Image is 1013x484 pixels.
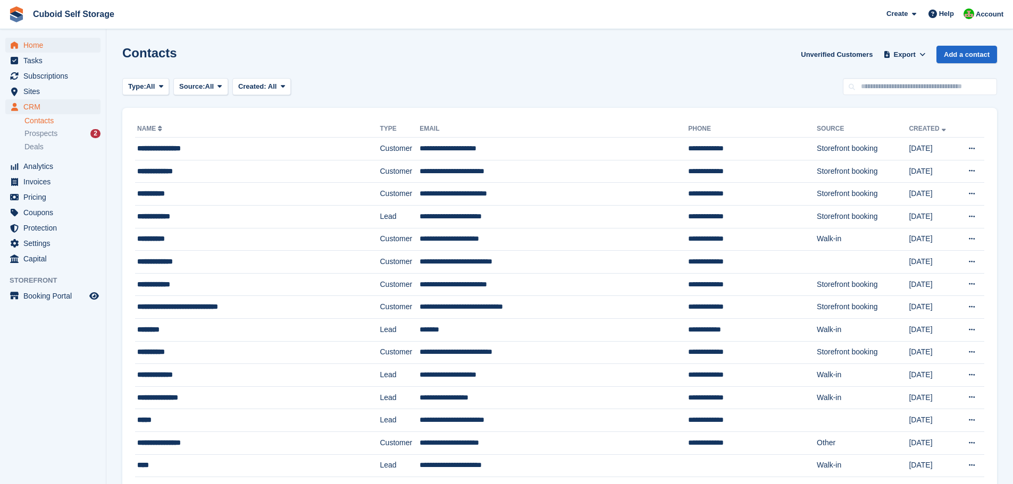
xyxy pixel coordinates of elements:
[380,431,420,454] td: Customer
[10,275,106,286] span: Storefront
[5,190,101,205] a: menu
[5,53,101,68] a: menu
[380,160,420,183] td: Customer
[23,288,87,303] span: Booking Portal
[909,364,957,387] td: [DATE]
[5,205,101,220] a: menu
[964,9,974,19] img: Mark Prince
[817,454,909,477] td: Walk-in
[817,138,909,160] td: Storefront booking
[909,251,957,274] td: [DATE]
[380,228,420,251] td: Customer
[797,46,877,63] a: Unverified Customers
[909,273,957,296] td: [DATE]
[238,82,266,90] span: Created:
[380,138,420,160] td: Customer
[24,142,44,152] span: Deals
[23,251,87,266] span: Capital
[5,236,101,251] a: menu
[380,121,420,138] th: Type
[122,46,177,60] h1: Contacts
[688,121,817,138] th: Phone
[976,9,1003,20] span: Account
[817,364,909,387] td: Walk-in
[23,236,87,251] span: Settings
[909,431,957,454] td: [DATE]
[817,341,909,364] td: Storefront booking
[23,53,87,68] span: Tasks
[894,49,916,60] span: Export
[909,125,948,132] a: Created
[5,99,101,114] a: menu
[380,386,420,409] td: Lead
[23,174,87,189] span: Invoices
[29,5,119,23] a: Cuboid Self Storage
[909,138,957,160] td: [DATE]
[380,409,420,432] td: Lead
[5,220,101,235] a: menu
[24,141,101,152] a: Deals
[909,160,957,183] td: [DATE]
[380,364,420,387] td: Lead
[817,273,909,296] td: Storefront booking
[909,228,957,251] td: [DATE]
[137,125,164,132] a: Name
[380,454,420,477] td: Lead
[380,205,420,228] td: Lead
[23,99,87,114] span: CRM
[817,431,909,454] td: Other
[817,228,909,251] td: Walk-in
[909,296,957,319] td: [DATE]
[886,9,908,19] span: Create
[205,81,214,92] span: All
[380,296,420,319] td: Customer
[5,38,101,53] a: menu
[817,183,909,206] td: Storefront booking
[909,341,957,364] td: [DATE]
[817,205,909,228] td: Storefront booking
[909,183,957,206] td: [DATE]
[5,69,101,83] a: menu
[23,220,87,235] span: Protection
[817,296,909,319] td: Storefront booking
[909,205,957,228] td: [DATE]
[817,318,909,341] td: Walk-in
[232,78,291,96] button: Created: All
[939,9,954,19] span: Help
[122,78,169,96] button: Type: All
[9,6,24,22] img: stora-icon-8386f47178a22dfd0bd8f6a31ec36ba5ce8667c1dd55bd0f319d3a0aa187defe.svg
[380,318,420,341] td: Lead
[23,84,87,99] span: Sites
[173,78,228,96] button: Source: All
[5,251,101,266] a: menu
[936,46,997,63] a: Add a contact
[268,82,277,90] span: All
[5,159,101,174] a: menu
[380,341,420,364] td: Customer
[909,386,957,409] td: [DATE]
[5,174,101,189] a: menu
[24,116,101,126] a: Contacts
[881,46,928,63] button: Export
[90,129,101,138] div: 2
[179,81,205,92] span: Source:
[5,288,101,303] a: menu
[909,318,957,341] td: [DATE]
[88,290,101,302] a: Preview store
[817,121,909,138] th: Source
[817,160,909,183] td: Storefront booking
[146,81,155,92] span: All
[23,159,87,174] span: Analytics
[909,454,957,477] td: [DATE]
[23,38,87,53] span: Home
[909,409,957,432] td: [DATE]
[23,205,87,220] span: Coupons
[420,121,688,138] th: Email
[380,273,420,296] td: Customer
[24,128,101,139] a: Prospects 2
[23,190,87,205] span: Pricing
[380,251,420,274] td: Customer
[24,129,57,139] span: Prospects
[23,69,87,83] span: Subscriptions
[817,386,909,409] td: Walk-in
